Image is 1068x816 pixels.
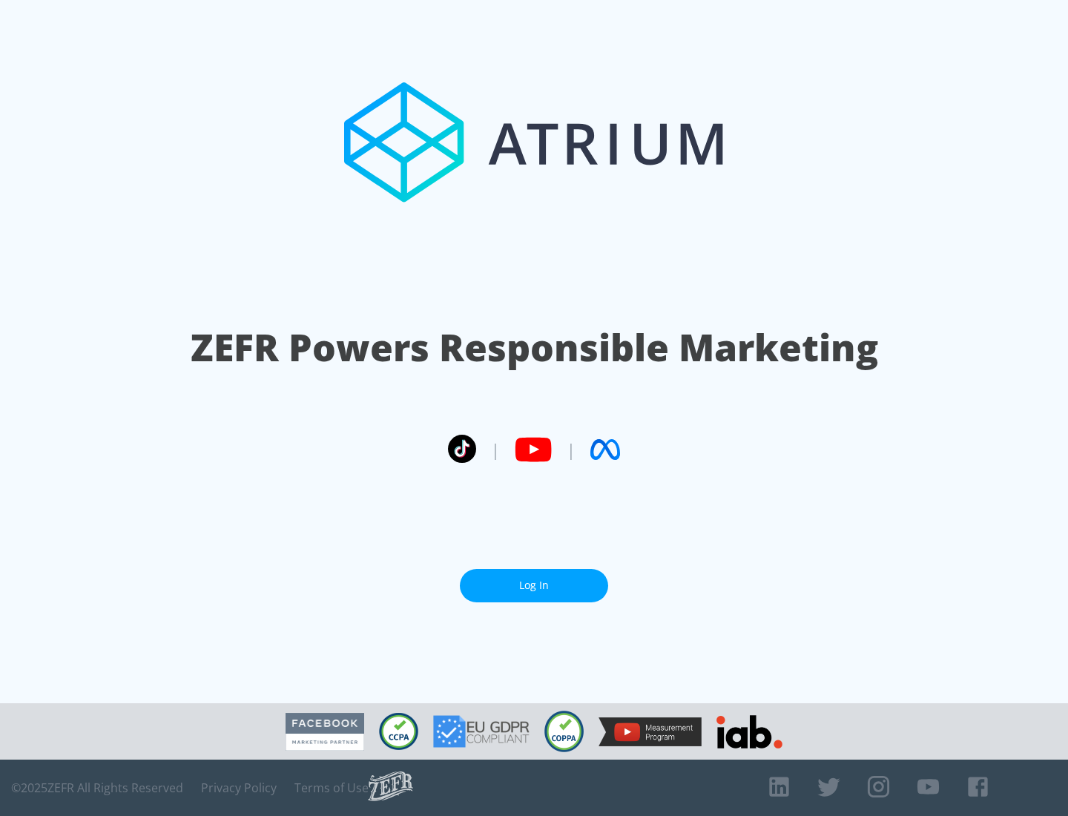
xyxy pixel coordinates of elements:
span: © 2025 ZEFR All Rights Reserved [11,780,183,795]
img: GDPR Compliant [433,715,530,748]
img: COPPA Compliant [544,711,584,752]
span: | [491,438,500,461]
a: Terms of Use [294,780,369,795]
img: Facebook Marketing Partner [286,713,364,751]
a: Log In [460,569,608,602]
h1: ZEFR Powers Responsible Marketing [191,322,878,373]
img: CCPA Compliant [379,713,418,750]
a: Privacy Policy [201,780,277,795]
img: IAB [716,715,782,748]
span: | [567,438,576,461]
img: YouTube Measurement Program [599,717,702,746]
